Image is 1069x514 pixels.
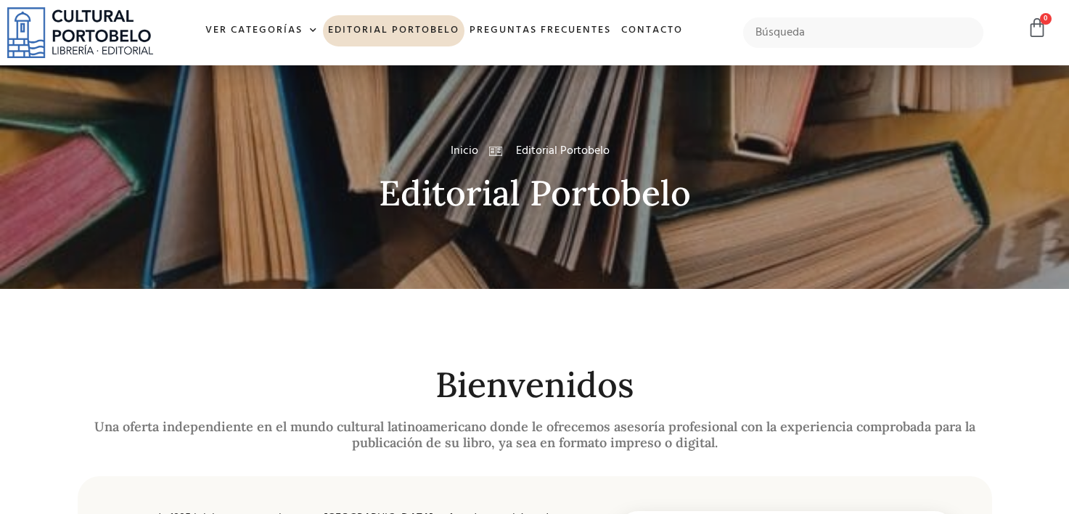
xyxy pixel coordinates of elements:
a: Preguntas frecuentes [464,15,616,46]
a: 0 [1027,17,1047,38]
h2: Una oferta independiente en el mundo cultural latinoamericano donde le ofrecemos asesoría profesi... [78,419,992,450]
a: Inicio [451,142,478,160]
span: Editorial Portobelo [512,142,610,160]
h2: Editorial Portobelo [78,174,992,213]
h2: Bienvenidos [78,366,992,404]
a: Ver Categorías [200,15,323,46]
a: Editorial Portobelo [323,15,464,46]
span: 0 [1040,13,1052,25]
a: Contacto [616,15,688,46]
input: Búsqueda [743,17,983,48]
